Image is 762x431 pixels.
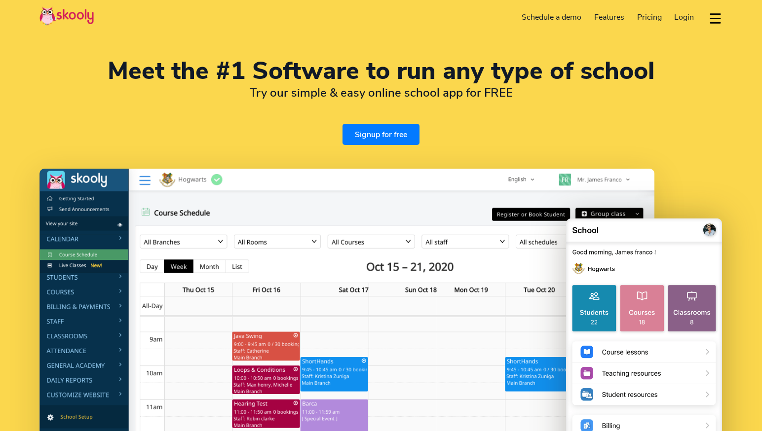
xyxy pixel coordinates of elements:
[637,12,662,23] span: Pricing
[674,12,694,23] span: Login
[631,9,668,25] a: Pricing
[343,124,419,145] a: Signup for free
[708,7,723,30] button: dropdown menu
[39,6,94,26] img: Skooly
[588,9,631,25] a: Features
[516,9,588,25] a: Schedule a demo
[668,9,700,25] a: Login
[39,59,723,83] h1: Meet the #1 Software to run any type of school
[39,85,723,100] h2: Try our simple & easy online school app for FREE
